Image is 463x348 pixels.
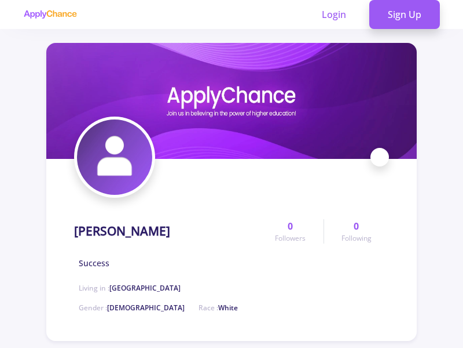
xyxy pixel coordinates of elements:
a: 0Followers [258,219,323,244]
span: Following [341,233,372,244]
span: White [218,303,238,313]
span: [DEMOGRAPHIC_DATA] [107,303,185,313]
span: [GEOGRAPHIC_DATA] [109,283,181,293]
span: Race : [199,303,238,313]
span: 0 [354,219,359,233]
span: Success [79,257,109,269]
span: Gender : [79,303,185,313]
span: 0 [288,219,293,233]
img: Maryam Karimicover image [46,43,417,159]
h1: [PERSON_NAME] [74,224,170,238]
a: 0Following [324,219,389,244]
span: Followers [275,233,306,244]
span: Living in : [79,283,181,293]
img: Maryam Karimiavatar [77,119,152,195]
img: applychance logo text only [23,10,77,19]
